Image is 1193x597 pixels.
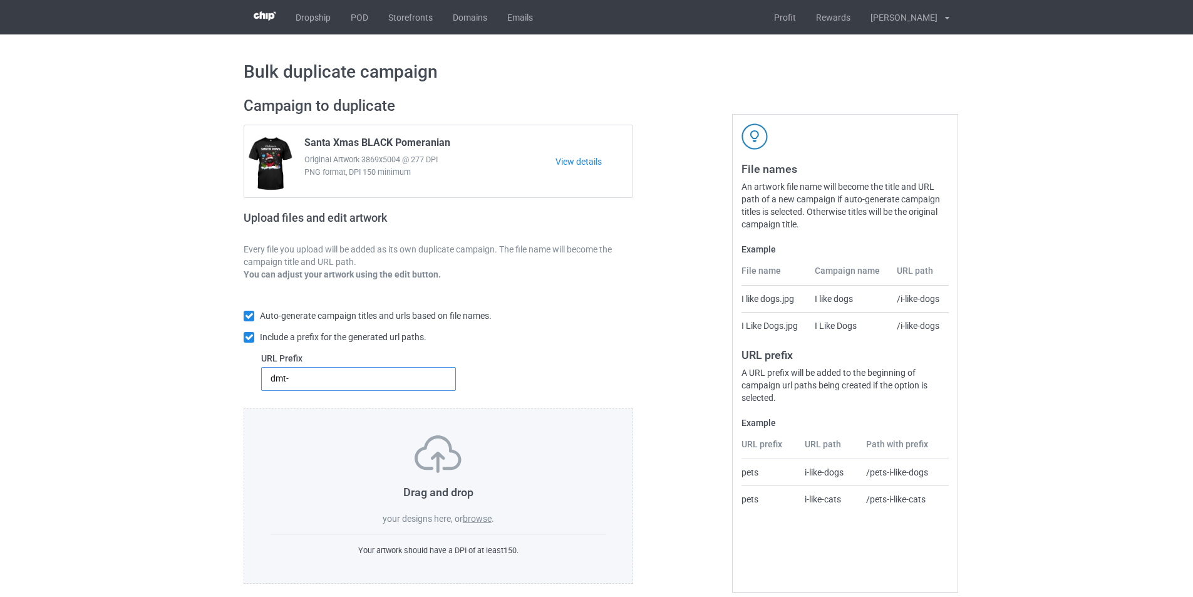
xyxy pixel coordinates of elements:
[808,286,891,312] td: I like dogs
[859,438,949,459] th: Path with prefix
[741,180,949,231] div: An artwork file name will become the title and URL path of a new campaign if auto-generate campai...
[492,514,494,524] span: .
[741,312,807,339] td: I Like Dogs.jpg
[798,485,860,512] td: i-like-cats
[271,485,606,499] h3: Drag and drop
[741,438,798,459] th: URL prefix
[304,153,555,166] span: Original Artwork 3869x5004 @ 277 DPI
[358,546,519,555] span: Your artwork should have a DPI of at least 150 .
[463,514,492,524] label: browse
[741,264,807,286] th: File name
[798,459,860,485] td: i-like-dogs
[741,286,807,312] td: I like dogs.jpg
[798,438,860,459] th: URL path
[741,459,798,485] td: pets
[304,137,450,153] span: Santa Xmas BLACK Pomeranian
[244,211,477,234] h2: Upload files and edit artwork
[741,417,949,429] label: Example
[304,166,555,179] span: PNG format, DPI 150 minimum
[415,435,462,473] img: svg+xml;base64,PD94bWwgdmVyc2lvbj0iMS4wIiBlbmNvZGluZz0iVVRGLTgiPz4KPHN2ZyB3aWR0aD0iNzVweCIgaGVpZ2...
[741,123,768,150] img: svg+xml;base64,PD94bWwgdmVyc2lvbj0iMS4wIiBlbmNvZGluZz0iVVRGLTgiPz4KPHN2ZyB3aWR0aD0iNDJweCIgaGVpZ2...
[244,61,949,83] h1: Bulk duplicate campaign
[260,311,492,321] span: Auto-generate campaign titles and urls based on file names.
[383,514,463,524] span: your designs here, or
[859,485,949,512] td: /pets-i-like-cats
[244,243,633,268] p: Every file you upload will be added as its own duplicate campaign. The file name will become the ...
[860,2,937,33] div: [PERSON_NAME]
[890,286,949,312] td: /i-like-dogs
[555,155,633,168] a: View details
[808,312,891,339] td: I Like Dogs
[260,332,426,342] span: Include a prefix for the generated url paths.
[890,312,949,339] td: /i-like-dogs
[741,485,798,512] td: pets
[741,366,949,404] div: A URL prefix will be added to the beginning of campaign url paths being created if the option is ...
[244,269,441,279] b: You can adjust your artwork using the edit button.
[741,243,949,256] label: Example
[244,96,633,116] h2: Campaign to duplicate
[808,264,891,286] th: Campaign name
[261,352,456,365] label: URL Prefix
[890,264,949,286] th: URL path
[254,11,276,21] img: 3d383065fc803cdd16c62507c020ddf8.png
[741,348,949,362] h3: URL prefix
[741,162,949,176] h3: File names
[859,459,949,485] td: /pets-i-like-dogs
